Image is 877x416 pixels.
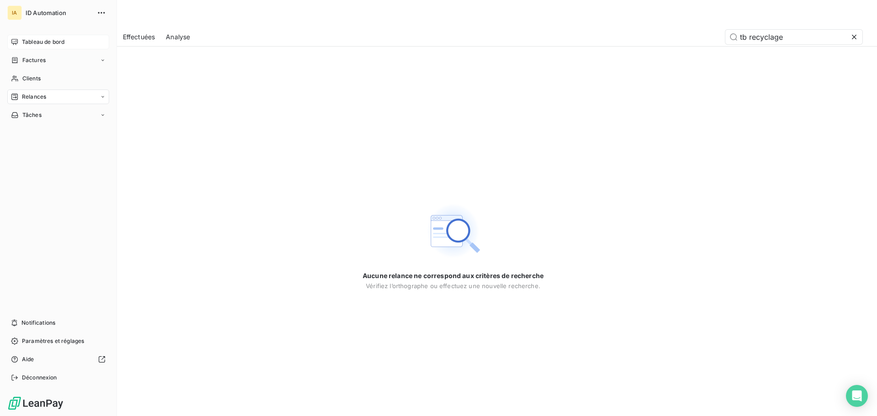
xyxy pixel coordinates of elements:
span: Effectuées [123,32,155,42]
span: Tableau de bord [22,38,64,46]
span: ID Automation [26,9,91,16]
span: Factures [22,56,46,64]
span: Clients [22,74,41,83]
div: Open Intercom Messenger [846,385,868,407]
span: Tâches [22,111,42,119]
img: Logo LeanPay [7,396,64,411]
span: Aucune relance ne correspond aux critères de recherche [363,271,544,280]
span: Analyse [166,32,190,42]
input: Rechercher [725,30,862,44]
span: Relances [22,93,46,101]
div: IA [7,5,22,20]
span: Notifications [21,319,55,327]
img: Empty state [424,202,482,260]
a: Aide [7,352,109,367]
span: Déconnexion [22,374,57,382]
span: Paramètres et réglages [22,337,84,345]
span: Vérifiez l’orthographe ou effectuez une nouvelle recherche. [366,282,540,290]
span: Aide [22,355,34,363]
